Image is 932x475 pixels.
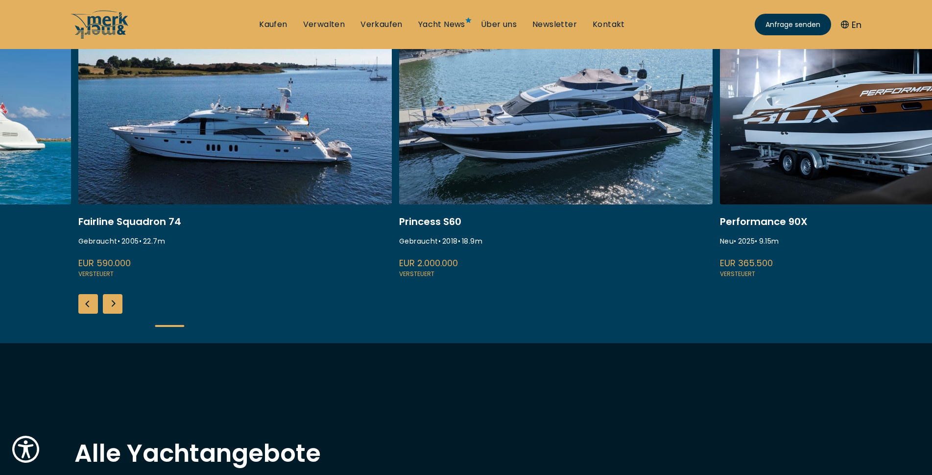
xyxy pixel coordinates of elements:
a: Anfrage senden [755,14,831,35]
span: Anfrage senden [765,20,820,30]
a: Newsletter [532,19,577,30]
button: Show Accessibility Preferences [10,433,42,465]
h2: Alle Yachtangebote [74,441,858,466]
div: Previous slide [78,294,98,314]
a: Über uns [481,19,517,30]
a: Kaufen [259,19,287,30]
a: Verwalten [303,19,345,30]
a: Yacht News [418,19,465,30]
a: Verkaufen [360,19,403,30]
button: En [841,18,861,31]
a: Kontakt [593,19,625,30]
div: Next slide [103,294,122,314]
